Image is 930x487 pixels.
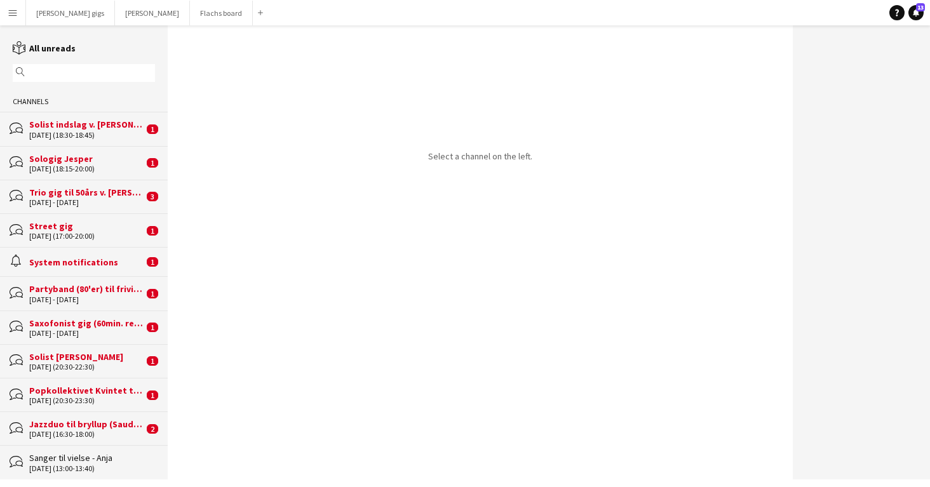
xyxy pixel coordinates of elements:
[13,43,76,54] a: All unreads
[147,390,158,400] span: 1
[26,1,115,25] button: [PERSON_NAME] gigs
[29,452,155,464] div: Sanger til vielse - Anja
[29,164,144,173] div: [DATE] (18:15-20:00)
[29,295,144,304] div: [DATE] - [DATE]
[29,430,144,439] div: [DATE] (16:30-18:00)
[147,424,158,434] span: 2
[147,289,158,298] span: 1
[147,356,158,366] span: 1
[147,323,158,332] span: 1
[29,363,144,371] div: [DATE] (20:30-22:30)
[29,329,144,338] div: [DATE] - [DATE]
[115,1,190,25] button: [PERSON_NAME]
[147,192,158,201] span: 3
[29,187,144,198] div: Trio gig til 50års v. [PERSON_NAME]
[908,5,924,20] a: 13
[29,198,144,207] div: [DATE] - [DATE]
[147,124,158,134] span: 1
[29,317,144,329] div: Saxofonist gig (60min. reception 2x30min aften)
[147,158,158,168] span: 1
[147,257,158,267] span: 1
[29,283,144,295] div: Partyband (80'er) til frivillige arrangement
[29,351,144,363] div: Solist [PERSON_NAME]
[190,1,253,25] button: Flachs board
[29,396,144,405] div: [DATE] (20:30-23:30)
[29,220,144,232] div: Street gig
[29,385,144,396] div: Popkollektivet Kvintet til Sølvbryllup
[147,226,158,236] span: 1
[29,464,155,473] div: [DATE] (13:00-13:40)
[29,153,144,164] div: Sologig Jesper
[29,131,144,140] div: [DATE] (18:30-18:45)
[29,232,144,241] div: [DATE] (17:00-20:00)
[29,119,144,130] div: Solist indslag v. [PERSON_NAME]
[428,150,532,162] p: Select a channel on the left.
[916,3,925,11] span: 13
[29,257,144,268] div: System notifications
[29,418,144,430] div: Jazzduo til bryllup (Saudades do Rio Duo)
